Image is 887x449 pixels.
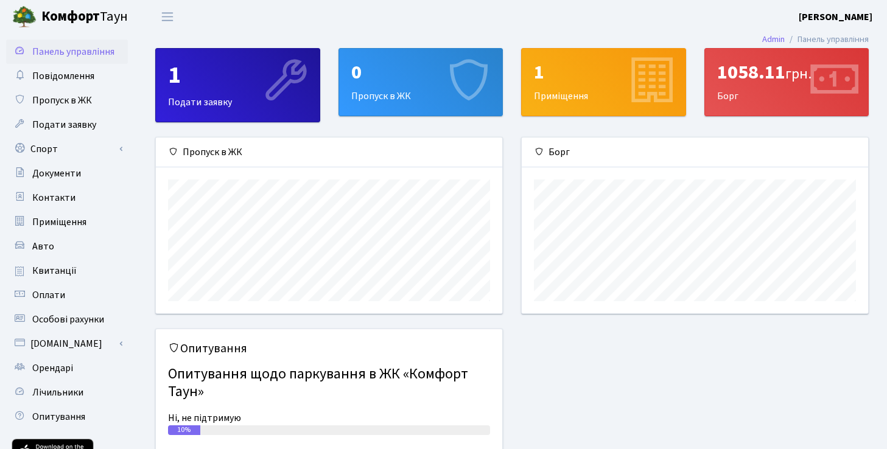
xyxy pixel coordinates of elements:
nav: breadcrumb [744,27,887,52]
div: 1 [534,61,673,84]
a: Подати заявку [6,113,128,137]
a: Повідомлення [6,64,128,88]
span: Квитанції [32,264,77,277]
span: Повідомлення [32,69,94,83]
span: Авто [32,240,54,253]
h4: Опитування щодо паркування в ЖК «Комфорт Таун» [168,361,490,406]
span: Опитування [32,410,85,423]
div: Подати заявку [156,49,320,122]
a: Панель управління [6,40,128,64]
a: Документи [6,161,128,186]
span: Таун [41,7,128,27]
span: Оплати [32,288,65,302]
a: Пропуск в ЖК [6,88,128,113]
span: Особові рахунки [32,313,104,326]
a: Спорт [6,137,128,161]
span: Документи [32,167,81,180]
div: 10% [168,425,200,435]
li: Панель управління [785,33,869,46]
span: Панель управління [32,45,114,58]
a: [DOMAIN_NAME] [6,332,128,356]
span: Пропуск в ЖК [32,94,92,107]
div: 1058.11 [717,61,857,84]
a: Особові рахунки [6,307,128,332]
div: Приміщення [522,49,685,116]
a: Контакти [6,186,128,210]
img: logo.png [12,5,37,29]
span: Контакти [32,191,75,204]
span: грн. [785,63,812,85]
span: Приміщення [32,215,86,229]
a: Авто [6,234,128,259]
a: 0Пропуск в ЖК [338,48,503,116]
span: Орендарі [32,361,73,375]
a: [PERSON_NAME] [799,10,872,24]
a: Квитанції [6,259,128,283]
div: 0 [351,61,491,84]
a: Admin [762,33,785,46]
div: 1 [168,61,307,90]
span: Подати заявку [32,118,96,131]
h5: Опитування [168,341,490,356]
div: Пропуск в ЖК [156,137,502,167]
a: Орендарі [6,356,128,380]
a: 1Приміщення [521,48,686,116]
button: Переключити навігацію [152,7,183,27]
div: Пропуск в ЖК [339,49,503,116]
div: Ні, не підтримую [168,411,490,425]
div: Борг [522,137,868,167]
div: Борг [705,49,869,116]
a: Опитування [6,405,128,429]
a: Оплати [6,283,128,307]
a: Приміщення [6,210,128,234]
b: Комфорт [41,7,100,26]
a: Лічильники [6,380,128,405]
a: 1Подати заявку [155,48,320,122]
span: Лічильники [32,386,83,399]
